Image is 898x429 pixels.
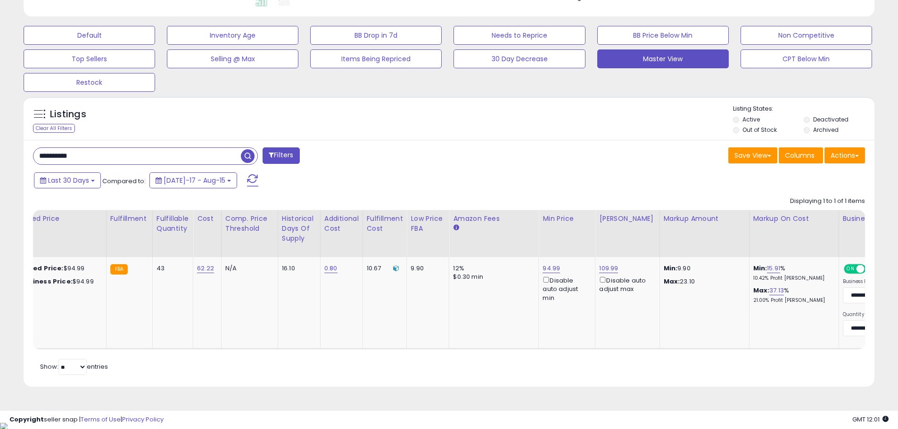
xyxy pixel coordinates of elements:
[9,415,44,424] strong: Copyright
[197,264,214,273] a: 62.22
[813,115,849,123] label: Deactivated
[599,264,618,273] a: 109.99
[263,147,299,164] button: Filters
[543,275,588,302] div: Disable auto adjust min
[21,277,99,286] div: $94.99
[733,105,874,113] p: Listing States:
[664,264,678,273] strong: Min:
[599,214,655,224] div: [PERSON_NAME]
[324,264,338,273] a: 0.80
[790,197,865,206] div: Displaying 1 to 1 of 1 items
[453,214,535,224] div: Amazon Fees
[753,297,832,304] p: 21.00% Profit [PERSON_NAME]
[197,214,217,224] div: Cost
[597,26,729,45] button: BB Price Below Min
[225,264,271,273] div: N/A
[34,172,101,188] button: Last 30 Days
[543,264,560,273] a: 94.99
[742,115,760,123] label: Active
[728,147,777,163] button: Save View
[225,214,274,234] div: Comp. Price Threshold
[167,49,298,68] button: Selling @ Max
[824,147,865,163] button: Actions
[864,265,879,273] span: OFF
[753,275,832,282] p: 10.42% Profit [PERSON_NAME]
[453,273,531,281] div: $0.30 min
[411,264,442,273] div: 9.90
[742,126,777,134] label: Out of Stock
[453,26,585,45] button: Needs to Reprice
[453,224,459,232] small: Amazon Fees.
[110,214,148,224] div: Fulfillment
[282,214,316,243] div: Historical Days Of Supply
[741,26,872,45] button: Non Competitive
[24,49,155,68] button: Top Sellers
[40,362,108,371] span: Show: entries
[157,264,186,273] div: 43
[664,214,745,224] div: Markup Amount
[48,176,89,185] span: Last 30 Days
[50,108,86,121] h5: Listings
[367,214,403,234] div: Fulfillment Cost
[753,264,832,282] div: %
[767,264,780,273] a: 15.91
[741,49,872,68] button: CPT Below Min
[24,26,155,45] button: Default
[324,214,359,234] div: Additional Cost
[753,214,835,224] div: Markup on Cost
[664,264,742,273] p: 9.90
[157,214,189,234] div: Fulfillable Quantity
[411,214,445,234] div: Low Price FBA
[9,415,164,424] div: seller snap | |
[664,277,680,286] strong: Max:
[597,49,729,68] button: Master View
[664,277,742,286] p: 23.10
[21,264,99,273] div: $94.99
[749,210,839,257] th: The percentage added to the cost of goods (COGS) that forms the calculator for Min & Max prices.
[24,73,155,92] button: Restock
[779,147,823,163] button: Columns
[813,126,839,134] label: Archived
[852,415,889,424] span: 2025-09-15 12:01 GMT
[785,151,815,160] span: Columns
[753,286,832,304] div: %
[21,214,102,224] div: Listed Price
[367,264,400,273] div: 10.67
[122,415,164,424] a: Privacy Policy
[753,264,767,273] b: Min:
[845,265,857,273] span: ON
[453,264,531,273] div: 12%
[753,286,770,295] b: Max:
[599,275,652,293] div: Disable auto adjust max
[21,264,64,273] b: Listed Price:
[769,286,784,295] a: 37.13
[110,264,128,275] small: FBA
[310,49,442,68] button: Items Being Repriced
[81,415,121,424] a: Terms of Use
[149,172,237,188] button: [DATE]-17 - Aug-15
[453,49,585,68] button: 30 Day Decrease
[167,26,298,45] button: Inventory Age
[102,177,146,186] span: Compared to:
[282,264,313,273] div: 16.10
[33,124,75,133] div: Clear All Filters
[310,26,442,45] button: BB Drop in 7d
[543,214,591,224] div: Min Price
[164,176,225,185] span: [DATE]-17 - Aug-15
[21,277,73,286] b: Business Price:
